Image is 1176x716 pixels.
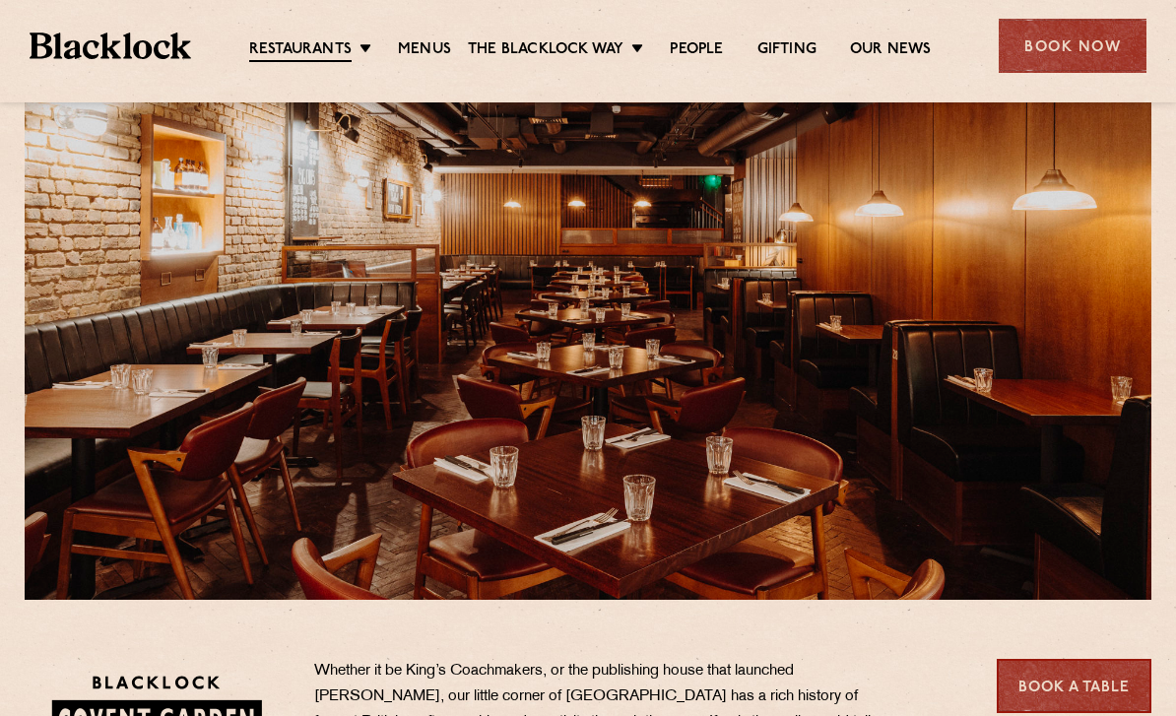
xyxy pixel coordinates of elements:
[997,659,1151,713] a: Book a Table
[468,40,623,60] a: The Blacklock Way
[398,40,451,60] a: Menus
[757,40,817,60] a: Gifting
[850,40,932,60] a: Our News
[249,40,352,62] a: Restaurants
[30,33,191,60] img: BL_Textured_Logo-footer-cropped.svg
[670,40,723,60] a: People
[999,19,1146,73] div: Book Now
